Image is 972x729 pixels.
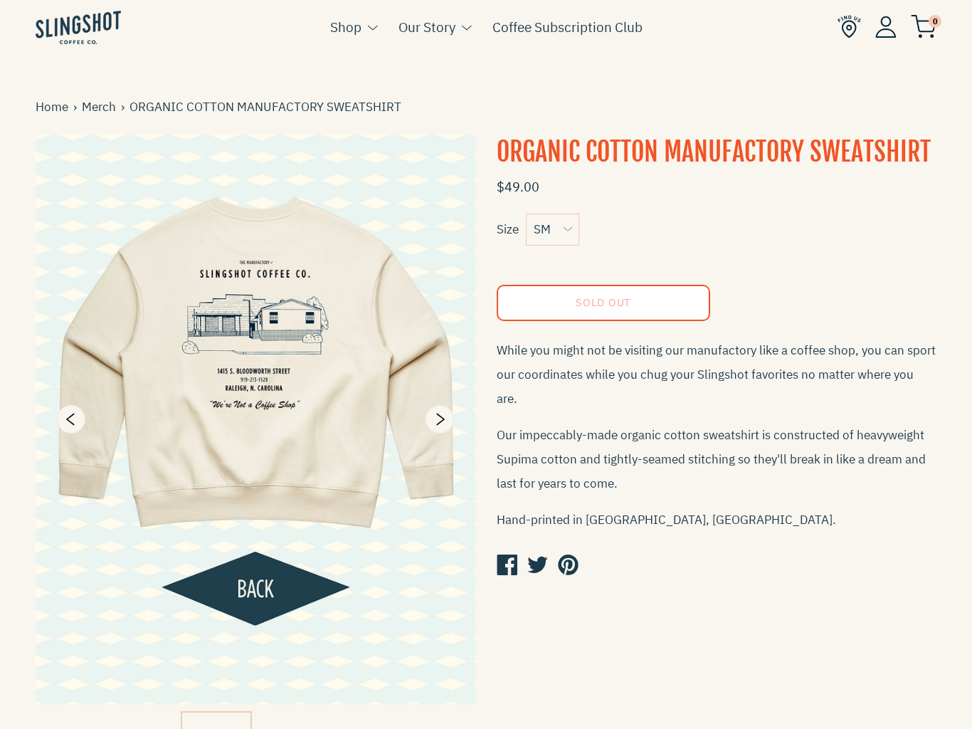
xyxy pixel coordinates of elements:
[121,98,130,117] span: ›
[492,16,643,38] a: Coffee Subscription Club
[911,19,936,36] a: 0
[330,16,361,38] a: Shop
[838,15,861,38] img: Find Us
[497,179,539,195] span: $49.00
[57,405,85,434] button: Previous
[398,16,455,38] a: Our Story
[497,338,936,411] p: While you might not be visiting our manufactory like a coffee shop, you can sport our coordinates...
[36,135,475,704] img: ORGANIC COTTON MANUFACTORY SWEATSHIRT
[82,98,121,117] a: Merch
[929,15,941,28] span: 0
[36,98,73,117] a: Home
[130,98,406,117] span: ORGANIC COTTON MANUFACTORY SWEATSHIRT
[497,508,936,532] p: Hand-printed in [GEOGRAPHIC_DATA], [GEOGRAPHIC_DATA].
[497,135,936,170] h1: ORGANIC COTTON MANUFACTORY SWEATSHIRT
[497,285,710,321] button: Sold Out
[426,405,454,434] button: Next
[911,15,936,38] img: cart
[73,98,82,117] span: ›
[497,423,936,495] p: Our impeccably-made organic cotton sweatshirt is constructed of heavyweight Supima cotton and tig...
[497,221,519,237] label: Size
[875,16,897,38] img: Account
[576,295,631,309] span: Sold Out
